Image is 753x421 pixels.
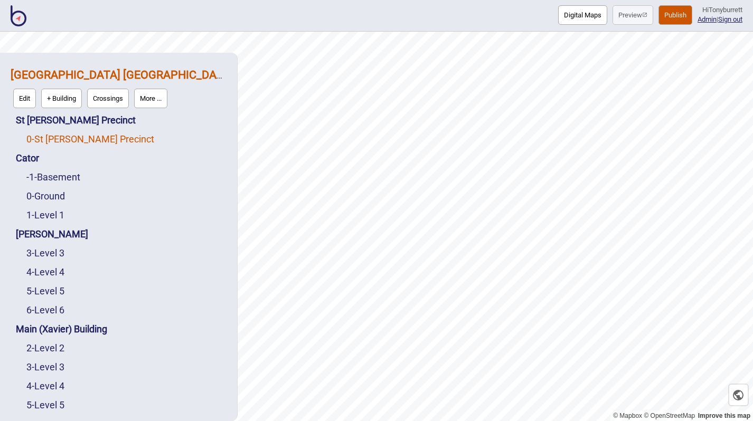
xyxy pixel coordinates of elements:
[26,266,64,278] a: 4-Level 4
[26,206,227,225] div: Level 1
[26,361,64,372] a: 3-Level 3
[613,412,642,419] a: Mapbox
[87,89,129,108] button: Crossings
[26,282,227,301] div: Level 5
[26,133,154,145] a: 0-St [PERSON_NAME] Precinct
[26,396,227,415] div: Level 5
[658,5,692,25] button: Publish
[16,111,227,130] div: St Vincent's Precinct
[131,86,170,111] a: More ...
[26,168,227,187] div: Basement
[26,285,64,296] a: 5-Level 5
[16,323,107,334] a: Main (Xavier) Building
[26,301,227,320] div: Level 6
[41,89,82,108] button: + Building
[642,12,647,17] img: preview
[613,5,653,25] button: Preview
[26,130,227,149] div: St Vincent's Precinct
[134,89,167,108] button: More ...
[16,152,39,164] a: Cator
[26,209,64,221] a: 1-Level 1
[26,399,64,410] a: 5-Level 5
[16,149,227,168] div: Cator
[26,244,227,263] div: Level 3
[26,342,64,353] a: 2-Level 2
[26,380,64,391] a: 4-Level 4
[11,68,233,81] a: [GEOGRAPHIC_DATA] [GEOGRAPHIC_DATA]
[26,358,227,377] div: Level 3
[11,63,227,111] div: St Vincent's Public Hospital Sydney
[26,377,227,396] div: Level 4
[16,228,88,240] a: [PERSON_NAME]
[26,263,227,282] div: Level 4
[26,190,65,202] a: 0-Ground
[16,225,227,244] div: De Lacy
[84,86,131,111] a: Crossings
[698,5,742,15] div: Hi Tonyburrett
[11,86,39,111] a: Edit
[26,339,227,358] div: Level 2
[26,304,64,315] a: 6-Level 6
[26,247,64,259] a: 3-Level 3
[13,89,36,108] button: Edit
[718,15,742,23] button: Sign out
[26,187,227,206] div: Ground
[613,5,653,25] a: Previewpreview
[11,5,26,26] img: BindiMaps CMS
[644,412,695,419] a: OpenStreetMap
[16,320,227,339] div: Main (Xavier) Building
[698,15,717,23] a: Admin
[26,171,80,183] a: -1-Basement
[698,15,718,23] span: |
[16,114,136,126] a: St [PERSON_NAME] Precinct
[558,5,607,25] button: Digital Maps
[698,412,750,419] a: Map feedback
